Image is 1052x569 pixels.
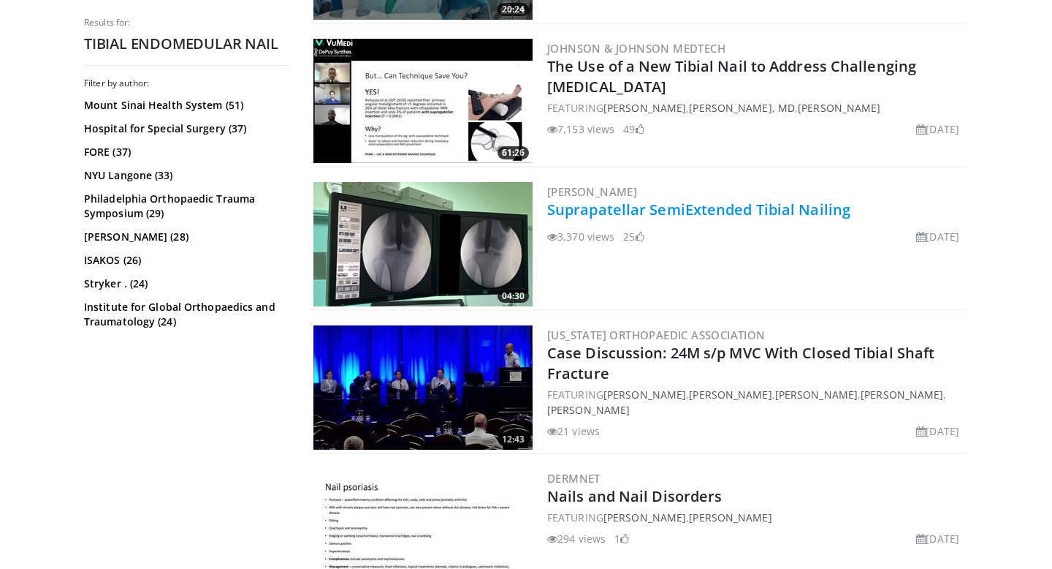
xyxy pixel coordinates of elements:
div: FEATURING , [547,510,965,525]
a: NYU Langone (33) [84,168,285,183]
a: [PERSON_NAME] [603,510,686,524]
a: [PERSON_NAME] [689,388,771,402]
a: 12:43 [313,325,533,450]
a: Hospital for Special Surgery (37) [84,121,285,136]
span: 61:26 [498,146,529,159]
a: [PERSON_NAME] [547,184,637,199]
li: 21 views [547,423,600,439]
a: Case Discussion: 24M s/p MVC With Closed Tibial Shaft Fracture [547,343,934,383]
img: e47afbe4-95bc-4ef6-87b3-1ca9fd6513b5.300x170_q85_crop-smart_upscale.jpg [313,182,533,306]
span: 12:43 [498,433,529,446]
a: The Use of a New Tibial Nail to Address Challenging [MEDICAL_DATA] [547,56,916,97]
a: 61:26 [313,39,533,163]
li: 1 [614,531,629,546]
img: 3f972b07-9723-4b4a-ace4-8ebb31614f5c.300x170_q85_crop-smart_upscale.jpg [313,39,533,163]
li: [DATE] [916,121,959,137]
a: Institute for Global Orthopaedics and Traumatology (24) [84,300,285,329]
a: [PERSON_NAME] [603,388,686,402]
li: 7,153 views [547,121,614,137]
span: 20:24 [498,3,529,16]
a: [PERSON_NAME] [603,101,686,115]
a: Nails and Nail Disorders [547,486,722,506]
a: [PERSON_NAME] [798,101,880,115]
li: 294 views [547,531,606,546]
a: [PERSON_NAME] (28) [84,230,285,244]
a: [PERSON_NAME] [861,388,943,402]
img: 424a9d83-9749-454e-9c4f-8b92b09fc12d.300x170_q85_crop-smart_upscale.jpg [313,325,533,450]
a: [PERSON_NAME] [775,388,858,402]
a: [US_STATE] Orthopaedic Association [547,328,766,342]
li: 3,370 views [547,229,614,244]
div: FEATURING , , , , [547,387,965,418]
a: [PERSON_NAME] [689,510,771,524]
li: 25 [623,229,644,244]
a: FORE (37) [84,145,285,159]
a: Stryker . (24) [84,276,285,291]
a: [PERSON_NAME] [547,403,630,417]
li: 49 [623,121,644,137]
a: DermNet [547,471,601,486]
a: ISAKOS (26) [84,253,285,268]
p: Results for: [84,17,289,29]
h3: Filter by author: [84,78,289,89]
h2: TIBIAL ENDOMEDULAR NAIL [84,34,289,53]
a: Johnson & Johnson MedTech [547,41,725,56]
li: [DATE] [916,229,959,244]
li: [DATE] [916,423,959,439]
div: FEATURING , , [547,100,965,116]
span: 04:30 [498,290,529,303]
li: [DATE] [916,531,959,546]
a: Suprapatellar SemiExtended Tibial Nailing [547,200,850,219]
a: Philadelphia Orthopaedic Trauma Symposium (29) [84,192,285,221]
a: 04:30 [313,182,533,306]
a: [PERSON_NAME], MD [689,101,795,115]
a: Mount Sinai Health System (51) [84,98,285,113]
